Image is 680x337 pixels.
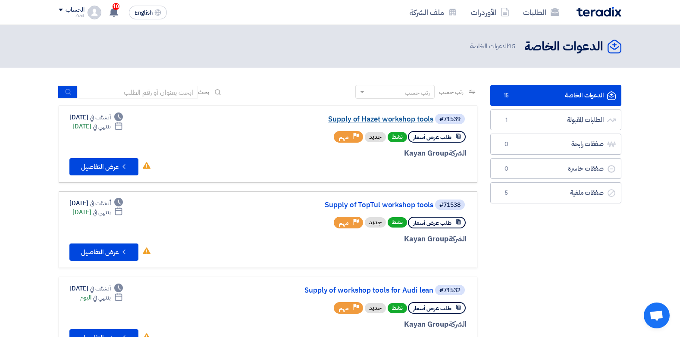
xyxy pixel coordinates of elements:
img: Teradix logo [577,7,621,17]
span: الدعوات الخاصة [470,41,517,51]
span: ينتهي في [93,208,110,217]
span: الشركة [448,319,467,330]
span: نشط [388,132,407,142]
div: جديد [365,217,386,228]
span: أنشئت في [90,113,110,122]
span: 0 [501,165,511,173]
a: Supply of Hazet workshop tools [261,115,433,123]
span: بحث [198,87,209,97]
a: Supply of TopTul workshop tools [261,201,433,209]
a: صفقات خاسرة0 [490,158,621,179]
div: [DATE] [69,113,123,122]
a: ملف الشركة [403,2,464,22]
span: طلب عرض أسعار [413,133,451,141]
div: #71539 [439,116,461,122]
span: 15 [508,41,516,51]
a: الطلبات المقبولة1 [490,109,621,131]
span: الشركة [448,148,467,159]
div: الحساب [66,6,84,14]
div: [DATE] [72,122,123,131]
span: طلب عرض أسعار [413,219,451,227]
div: اليوم [80,293,123,302]
img: profile_test.png [88,6,101,19]
div: [DATE] [69,284,123,293]
span: 0 [501,140,511,149]
div: جديد [365,303,386,313]
div: Open chat [644,303,670,328]
span: رتب حسب [439,87,464,97]
a: Supply of workshop tools for Audi lean [261,287,433,294]
span: English [135,10,153,16]
span: نشط [388,303,407,313]
a: الدعوات الخاصة15 [490,85,621,106]
input: ابحث بعنوان أو رقم الطلب [77,86,198,99]
span: أنشئت في [90,284,110,293]
a: الأوردرات [464,2,516,22]
span: أنشئت في [90,199,110,208]
span: مهم [339,133,349,141]
div: #71532 [439,287,461,293]
span: 10 [113,3,119,10]
span: مهم [339,219,349,227]
span: 5 [501,189,511,197]
span: 1 [501,116,511,125]
button: عرض التفاصيل [69,243,138,261]
div: [DATE] [69,199,123,208]
button: عرض التفاصيل [69,158,138,175]
span: 15 [501,91,511,100]
div: #71538 [439,202,461,208]
div: Kayan Group [259,234,467,245]
a: الطلبات [516,2,566,22]
div: [DATE] [72,208,123,217]
h2: الدعوات الخاصة [524,38,603,55]
span: طلب عرض أسعار [413,304,451,312]
span: مهم [339,304,349,312]
div: جديد [365,132,386,142]
a: صفقات ملغية5 [490,182,621,203]
div: رتب حسب [405,88,430,97]
button: English [129,6,167,19]
span: الشركة [448,234,467,244]
div: Kayan Group [259,148,467,159]
span: ينتهي في [93,122,110,131]
span: نشط [388,217,407,228]
span: ينتهي في [93,293,110,302]
div: Kayan Group [259,319,467,330]
div: Ziad [59,13,84,18]
a: صفقات رابحة0 [490,134,621,155]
